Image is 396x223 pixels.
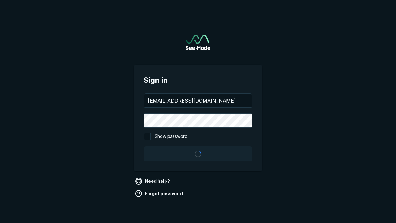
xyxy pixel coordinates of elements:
input: your@email.com [144,94,252,107]
span: Sign in [144,75,252,86]
a: Forgot password [134,189,185,199]
img: See-Mode Logo [186,35,210,50]
a: Go to sign in [186,35,210,50]
a: Need help? [134,176,172,186]
span: Show password [155,133,187,140]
